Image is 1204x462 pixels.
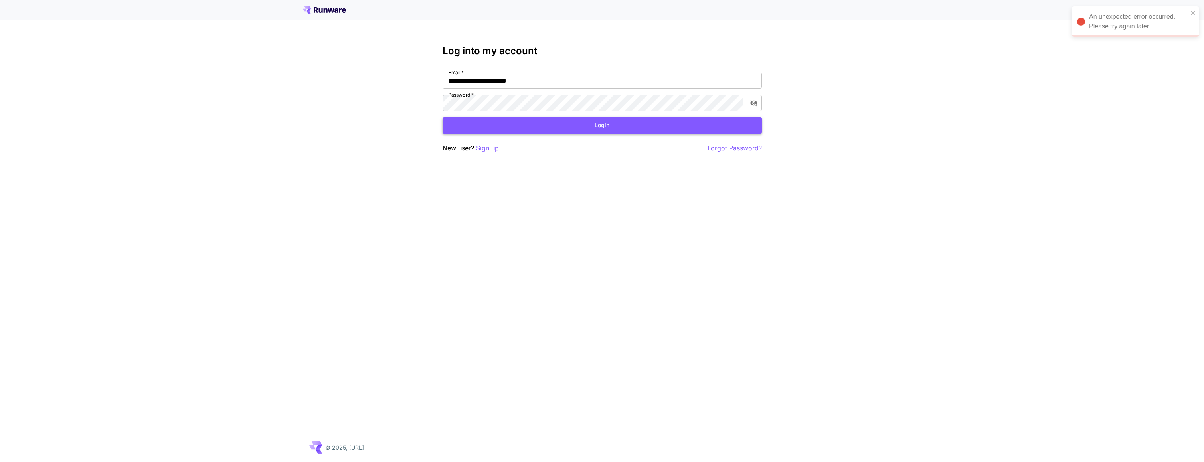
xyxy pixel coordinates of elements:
button: Login [443,117,762,134]
label: Password [448,91,474,98]
button: Sign up [476,143,499,153]
p: New user? [443,143,499,153]
button: Forgot Password? [708,143,762,153]
p: © 2025, [URL] [325,443,364,452]
div: An unexpected error occurred. Please try again later. [1089,12,1188,31]
button: close [1190,10,1196,16]
h3: Log into my account [443,45,762,57]
label: Email [448,69,464,76]
button: toggle password visibility [747,96,761,110]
